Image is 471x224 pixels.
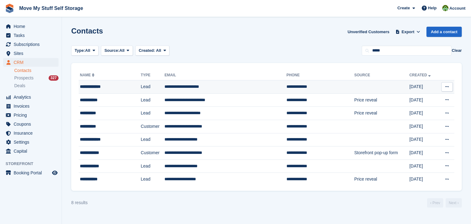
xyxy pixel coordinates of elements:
span: Analytics [14,93,51,101]
td: Customer [141,146,164,160]
th: Phone [286,70,354,80]
td: [DATE] [409,120,438,133]
span: Invoices [14,102,51,110]
a: menu [3,31,59,40]
span: Help [428,5,437,11]
span: Prospects [14,75,33,81]
a: Next [446,198,462,208]
td: Lead [141,133,164,146]
td: Lead [141,107,164,120]
span: Tasks [14,31,51,40]
span: Coupons [14,120,51,128]
span: Sites [14,49,51,58]
a: menu [3,129,59,137]
span: Type: [75,47,85,54]
a: Unverified Customers [345,27,392,37]
a: Prospects 327 [14,75,59,81]
th: Type [141,70,164,80]
a: Created [409,73,432,77]
span: Export [402,29,414,35]
td: Customer [141,120,164,133]
img: stora-icon-8386f47178a22dfd0bd8f6a31ec36ba5ce8667c1dd55bd0f319d3a0aa187defe.svg [5,4,14,13]
td: Price reveal [354,93,409,107]
span: CRM [14,58,51,67]
a: Previous [427,198,443,208]
th: Source [354,70,409,80]
button: Created: All [135,46,169,56]
a: menu [3,168,59,177]
button: Export [394,27,421,37]
span: Home [14,22,51,31]
button: Type: All [71,46,98,56]
span: All [156,48,161,53]
a: menu [3,138,59,146]
td: [DATE] [409,107,438,120]
th: Email [164,70,286,80]
span: Create [397,5,410,11]
a: menu [3,147,59,155]
td: Lead [141,80,164,94]
td: Lead [141,159,164,173]
button: Source: All [101,46,133,56]
span: Subscriptions [14,40,51,49]
h1: Contacts [71,27,103,35]
td: [DATE] [409,80,438,94]
span: Source: [104,47,119,54]
span: Capital [14,147,51,155]
span: Booking Portal [14,168,51,177]
div: 327 [49,75,59,81]
span: Account [449,5,465,11]
td: Price reveal [354,173,409,186]
span: Created: [139,48,155,53]
a: menu [3,40,59,49]
a: Name [80,73,96,77]
img: Joel Booth [442,5,448,11]
a: Add a contact [426,27,462,37]
div: 8 results [71,199,88,206]
a: Contacts [14,68,59,74]
td: [DATE] [409,173,438,186]
td: Lead [141,93,164,107]
a: menu [3,120,59,128]
span: Deals [14,83,25,89]
a: menu [3,93,59,101]
a: menu [3,58,59,67]
button: Clear [451,47,462,54]
td: [DATE] [409,133,438,146]
nav: Page [426,198,463,208]
a: Move My Stuff Self Storage [17,3,85,13]
a: Preview store [51,169,59,177]
a: menu [3,111,59,119]
a: menu [3,22,59,31]
span: All [120,47,125,54]
a: menu [3,49,59,58]
span: Pricing [14,111,51,119]
a: Deals [14,83,59,89]
span: Storefront [6,161,62,167]
td: [DATE] [409,93,438,107]
a: menu [3,102,59,110]
td: Price reveal [354,107,409,120]
td: [DATE] [409,159,438,173]
span: Insurance [14,129,51,137]
td: [DATE] [409,146,438,160]
span: Settings [14,138,51,146]
td: Storefront pop-up form [354,146,409,160]
span: All [85,47,90,54]
td: Lead [141,173,164,186]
